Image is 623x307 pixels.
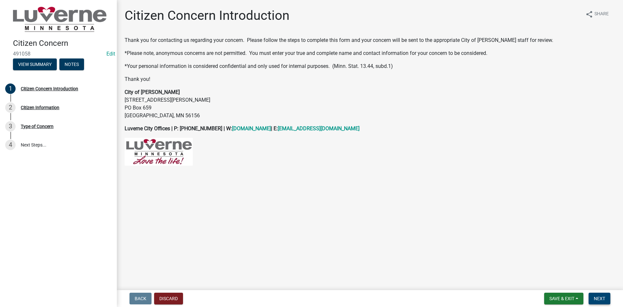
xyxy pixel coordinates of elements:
button: Back [129,293,152,304]
strong: | E: [271,125,278,132]
p: [STREET_ADDRESS][PERSON_NAME] PO Box 659 [GEOGRAPHIC_DATA], MN 56156 [125,88,615,120]
div: 1 [5,83,16,94]
a: [EMAIL_ADDRESS][DOMAIN_NAME] [278,125,360,132]
div: Citizen Concern Introduction [21,86,78,91]
img: LUVERNE_MN_COLOR_LOGO_WITH_TAG_-_small_844442e8-b39b-4cf6-9418-d775ccf23751.jpg [125,138,193,166]
div: Type of Concern [21,124,54,129]
a: [DOMAIN_NAME] [232,125,271,132]
div: Citizen Information [21,105,59,110]
p: *Please note, anonymous concerns are not permitted. You must enter your true and complete name an... [125,49,615,57]
div: 3 [5,121,16,132]
wm-modal-confirm: Summary [13,62,57,67]
span: Next [594,296,605,301]
h1: Citizen Concern Introduction [125,8,289,23]
span: Share [594,10,609,18]
div: 4 [5,140,16,150]
button: Next [589,293,610,304]
strong: City of [PERSON_NAME] [125,89,180,95]
wm-modal-confirm: Edit Application Number [106,51,115,57]
button: Discard [154,293,183,304]
button: Notes [59,58,84,70]
button: shareShare [580,8,614,20]
button: Save & Exit [544,293,583,304]
img: City of Luverne, Minnesota [13,7,106,32]
span: 491058 [13,51,104,57]
wm-modal-confirm: Notes [59,62,84,67]
i: share [585,10,593,18]
span: Save & Exit [549,296,574,301]
button: View Summary [13,58,57,70]
h4: Citizen Concern [13,39,112,48]
p: *Your personal information is considered confidential and only used for internal purposes. (Minn.... [125,62,615,70]
span: Back [135,296,146,301]
p: Thank you! [125,75,615,83]
a: Edit [106,51,115,57]
strong: Luverne City Offices | P: [PHONE_NUMBER] | W: [125,125,232,132]
p: Thank you for contacting us regarding your concern. Please follow the steps to complete this form... [125,36,615,44]
div: 2 [5,102,16,113]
